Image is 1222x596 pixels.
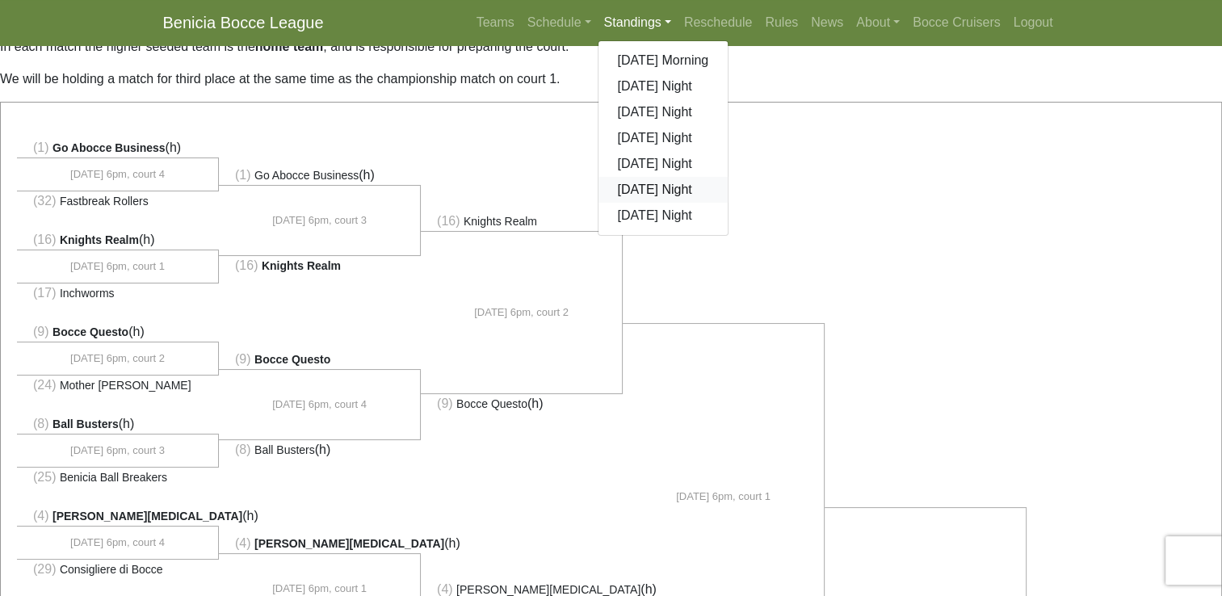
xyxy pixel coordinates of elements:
span: (8) [235,443,251,456]
span: (25) [33,470,56,484]
li: (h) [219,534,421,554]
span: (1) [33,141,49,154]
span: Knights Realm [60,233,139,246]
span: (16) [33,233,56,246]
a: [DATE] Morning [598,48,729,73]
span: [PERSON_NAME][MEDICAL_DATA] [52,510,242,523]
span: Bocce Questo [254,353,330,366]
span: Benicia Ball Breakers [60,471,167,484]
span: Bocce Questo [52,325,128,338]
a: Reschedule [678,6,759,39]
span: (4) [437,582,453,596]
span: (16) [235,258,258,272]
span: (4) [235,536,251,550]
li: (h) [17,414,219,434]
span: [DATE] 6pm, court 1 [676,489,771,505]
a: About [850,6,906,39]
li: (h) [17,230,219,250]
a: News [804,6,850,39]
span: Mother [PERSON_NAME] [60,379,191,392]
span: (9) [235,352,251,366]
span: Ball Busters [254,443,315,456]
span: (1) [235,168,251,182]
span: [DATE] 6pm, court 2 [70,350,165,367]
span: [DATE] 6pm, court 4 [70,535,165,551]
li: (h) [219,166,421,186]
a: [DATE] Night [598,125,729,151]
span: [DATE] 6pm, court 3 [272,212,367,229]
span: Ball Busters [52,418,119,430]
span: Inchworms [60,287,115,300]
span: (32) [33,194,56,208]
a: Teams [470,6,521,39]
a: [DATE] Night [598,151,729,177]
div: Standings [598,40,729,236]
a: [DATE] Night [598,73,729,99]
li: (h) [17,322,219,342]
span: (24) [33,378,56,392]
span: Knights Realm [464,215,537,228]
a: [DATE] Night [598,99,729,125]
span: [PERSON_NAME][MEDICAL_DATA] [456,583,640,596]
strong: home team [255,40,323,53]
span: (16) [437,214,460,228]
a: Bocce Cruisers [906,6,1006,39]
a: Standings [598,6,678,39]
span: [DATE] 6pm, court 4 [272,397,367,413]
span: Consigliere di Bocce [60,563,163,576]
span: Go Abocce Business [52,141,166,154]
span: [PERSON_NAME][MEDICAL_DATA] [254,537,444,550]
span: (9) [33,325,49,338]
span: Fastbreak Rollers [60,195,149,208]
span: (8) [33,417,49,430]
li: (h) [421,393,623,413]
li: (h) [219,439,421,460]
span: (9) [437,397,453,410]
a: Rules [758,6,804,39]
a: [DATE] Night [598,203,729,229]
li: (h) [17,138,219,158]
span: Go Abocce Business [254,169,359,182]
span: [DATE] 6pm, court 4 [70,166,165,183]
span: Knights Realm [262,259,341,272]
a: [DATE] Night [598,177,729,203]
span: [DATE] 6pm, court 1 [70,258,165,275]
a: Logout [1007,6,1060,39]
span: (17) [33,286,56,300]
a: Benicia Bocce League [163,6,324,39]
a: Schedule [521,6,598,39]
span: Bocce Questo [456,397,527,410]
li: (h) [17,506,219,527]
span: [DATE] 6pm, court 2 [474,304,569,321]
span: [DATE] 6pm, court 3 [70,443,165,459]
span: (29) [33,562,56,576]
span: (4) [33,509,49,523]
